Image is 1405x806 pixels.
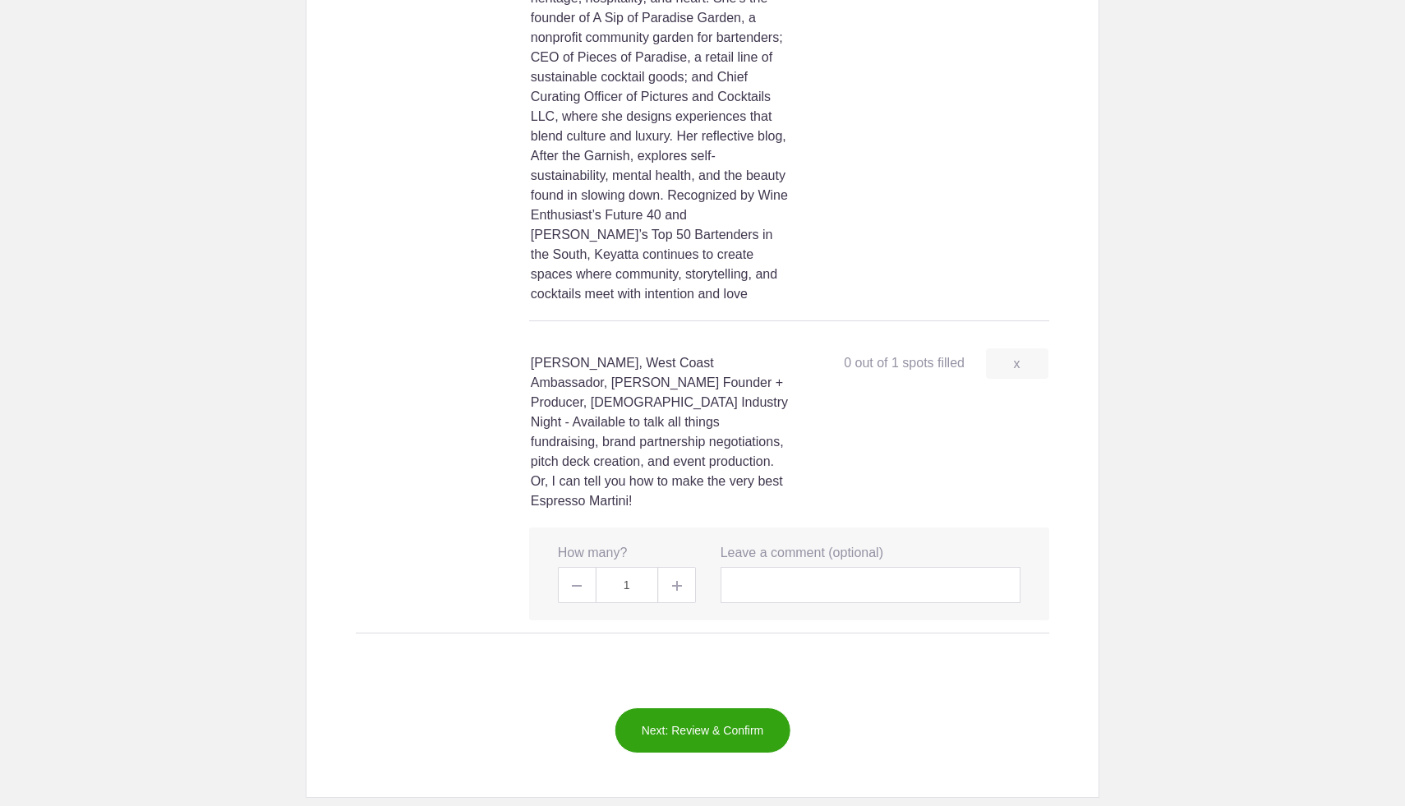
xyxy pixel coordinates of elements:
[986,348,1048,379] a: x
[615,707,791,753] button: Next: Review & Confirm
[531,353,789,511] h4: [PERSON_NAME], West Coast Ambassador, [PERSON_NAME] Founder + Producer, [DEMOGRAPHIC_DATA] Indust...
[572,585,582,587] img: Minus gray
[844,356,965,370] span: 0 out of 1 spots filled
[558,544,627,563] label: How many?
[672,581,682,591] img: Plus gray
[721,544,883,563] label: Leave a comment (optional)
